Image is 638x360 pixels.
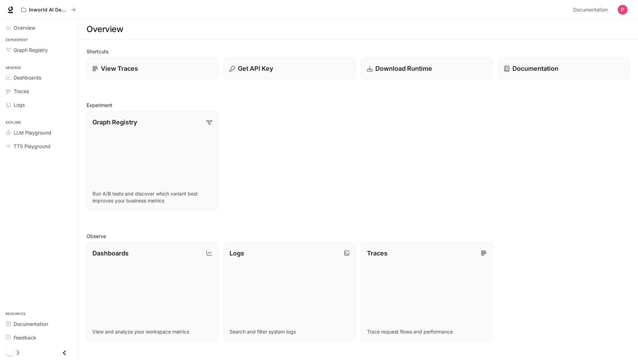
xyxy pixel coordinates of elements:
[57,346,72,360] button: Close drawer
[3,44,75,56] a: Graph Registry
[92,190,212,204] p: Run A/B tests and discover which variant best improves your business metrics
[14,320,48,328] span: Documentation
[92,248,129,258] p: Dashboards
[14,46,48,54] span: Graph Registry
[14,101,25,108] span: Logs
[3,85,75,97] a: Traces
[87,58,218,79] a: View Traces
[618,5,628,15] img: User avatar
[14,24,35,31] span: Overview
[570,3,613,17] a: Documentation
[14,334,36,341] span: Feedback
[18,3,79,17] button: All workspaces
[3,140,75,152] a: TTS Playground
[14,87,29,95] span: Traces
[238,64,273,73] p: Get API Key
[367,248,388,258] p: Traces
[361,243,493,341] a: TracesTrace request flows and performance
[6,348,13,356] span: Dark mode toggle
[14,143,51,150] span: TTS Playground
[3,22,75,34] a: Overview
[224,243,355,341] a: LogsSearch and filter system logs
[92,328,212,335] p: View and analyze your workspace metrics
[224,58,355,79] button: Get API Key
[3,331,75,344] a: Feedback
[616,3,630,17] button: User avatar
[87,48,630,55] h2: Shortcuts
[367,328,487,335] p: Trace request flows and performance
[87,112,218,210] a: Graph RegistryRun A/B tests and discover which variant best improves your business metrics
[87,232,630,240] h2: Observe
[512,64,558,73] p: Documentation
[375,64,432,73] p: Download Runtime
[14,129,51,136] span: LLM Playground
[498,58,630,79] a: Documentation
[573,6,608,14] span: Documentation
[230,248,244,258] p: Logs
[87,243,218,341] a: DashboardsView and analyze your workspace metrics
[14,74,41,81] span: Dashboards
[361,58,493,79] a: Download Runtime
[3,71,75,84] a: Dashboards
[3,99,75,111] a: Logs
[87,22,123,36] h1: Overview
[101,64,138,73] p: View Traces
[87,101,630,109] h2: Experiment
[3,318,75,330] a: Documentation
[3,127,75,139] a: LLM Playground
[92,117,137,127] p: Graph Registry
[230,328,349,335] p: Search and filter system logs
[29,7,68,13] p: Inworld AI Demos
